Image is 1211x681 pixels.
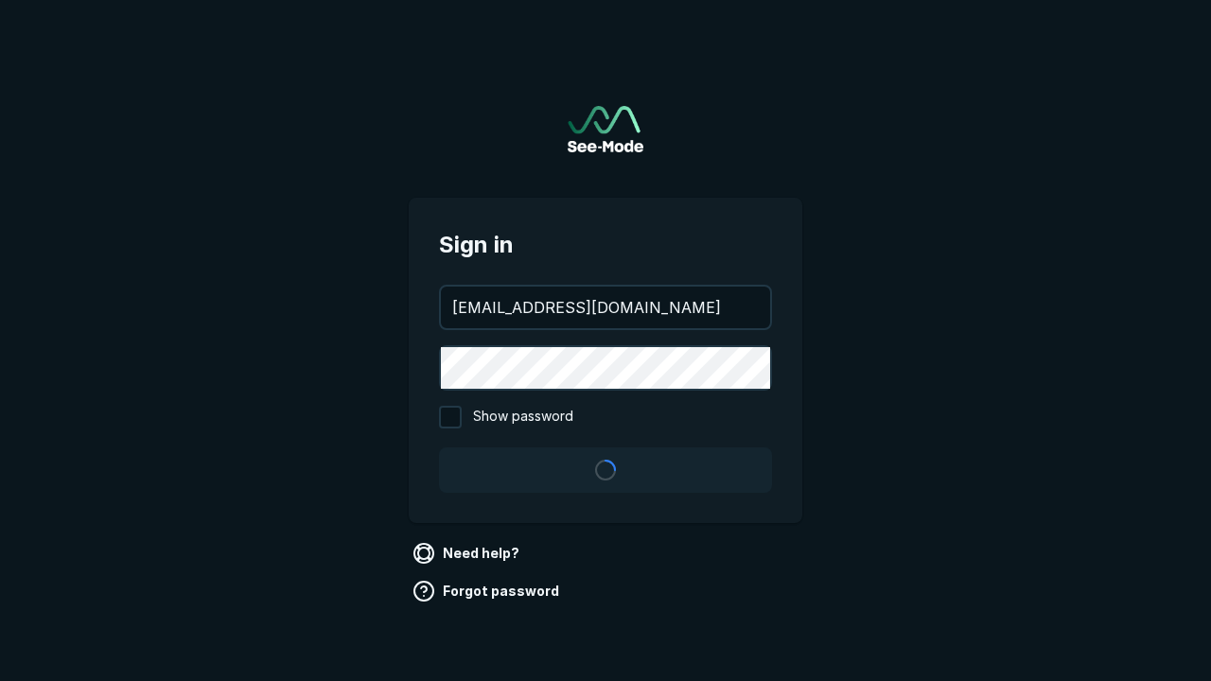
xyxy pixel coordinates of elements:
span: Sign in [439,228,772,262]
span: Show password [473,406,573,428]
input: your@email.com [441,287,770,328]
a: Go to sign in [568,106,643,152]
a: Forgot password [409,576,567,606]
a: Need help? [409,538,527,568]
img: See-Mode Logo [568,106,643,152]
